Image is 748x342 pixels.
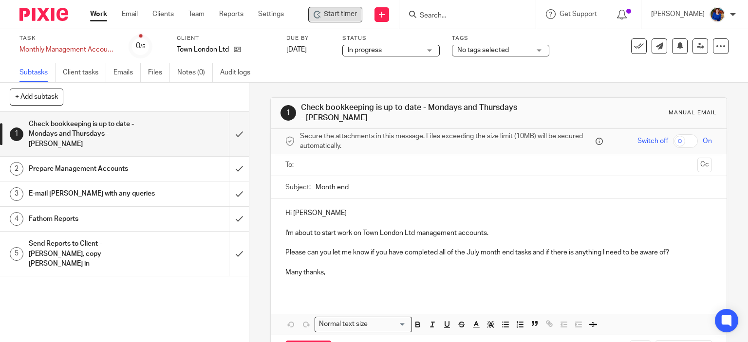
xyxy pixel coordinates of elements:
span: Switch off [637,136,668,146]
a: Client tasks [63,63,106,82]
label: Task [19,35,117,42]
a: Emails [113,63,141,82]
div: Search for option [315,317,412,332]
label: Status [342,35,440,42]
span: On [703,136,712,146]
div: 1 [10,127,23,141]
p: Many thanks, [285,268,712,277]
div: Town London Ltd - Monthly Management Accounts - Town [308,7,362,22]
h1: E-mail [PERSON_NAME] with any queries [29,186,156,201]
a: Audit logs [220,63,258,82]
a: Subtasks [19,63,56,82]
h1: Check bookkeeping is up to date - Mondays and Thursdays - [PERSON_NAME] [301,103,519,124]
h1: Prepare Management Accounts [29,162,156,176]
span: Secure the attachments in this message. Files exceeding the size limit (10MB) will be secured aut... [300,131,594,151]
div: 0 [136,40,146,52]
img: Pixie [19,8,68,21]
label: Subject: [285,182,311,192]
a: Reports [219,9,243,19]
h1: Check bookkeeping is up to date - Mondays and Thursdays - [PERSON_NAME] [29,117,156,151]
p: Hi [PERSON_NAME] [285,208,712,218]
span: Start timer [324,9,357,19]
h1: Fathom Reports [29,212,156,226]
div: 3 [10,187,23,201]
span: Get Support [560,11,597,18]
span: [DATE] [286,46,307,53]
img: Nicole.jpeg [710,7,725,22]
label: To: [285,160,296,170]
div: 4 [10,212,23,226]
div: 1 [280,105,296,121]
button: Cc [697,158,712,172]
button: + Add subtask [10,89,63,105]
label: Tags [452,35,549,42]
p: Please can you let me know if you have completed all of the July month end tasks and if there is ... [285,248,712,257]
p: I'm about to start work on Town London Ltd management accounts. [285,228,712,238]
span: In progress [348,47,382,54]
a: Clients [152,9,174,19]
a: Email [122,9,138,19]
input: Search [419,12,506,20]
label: Due by [286,35,330,42]
div: Manual email [669,109,717,117]
a: Team [188,9,205,19]
p: [PERSON_NAME] [651,9,705,19]
input: Search for option [371,319,406,329]
div: Monthly Management Accounts - Town [19,45,117,54]
span: Normal text size [317,319,370,329]
label: Client [177,35,274,42]
div: 5 [10,247,23,261]
p: Town London Ltd [177,45,229,54]
a: Notes (0) [177,63,213,82]
a: Files [148,63,170,82]
h1: Send Reports to Client - [PERSON_NAME], copy [PERSON_NAME] in [29,236,156,271]
small: /5 [140,44,146,49]
span: No tags selected [457,47,509,54]
div: 2 [10,162,23,176]
a: Settings [258,9,284,19]
a: Work [90,9,107,19]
